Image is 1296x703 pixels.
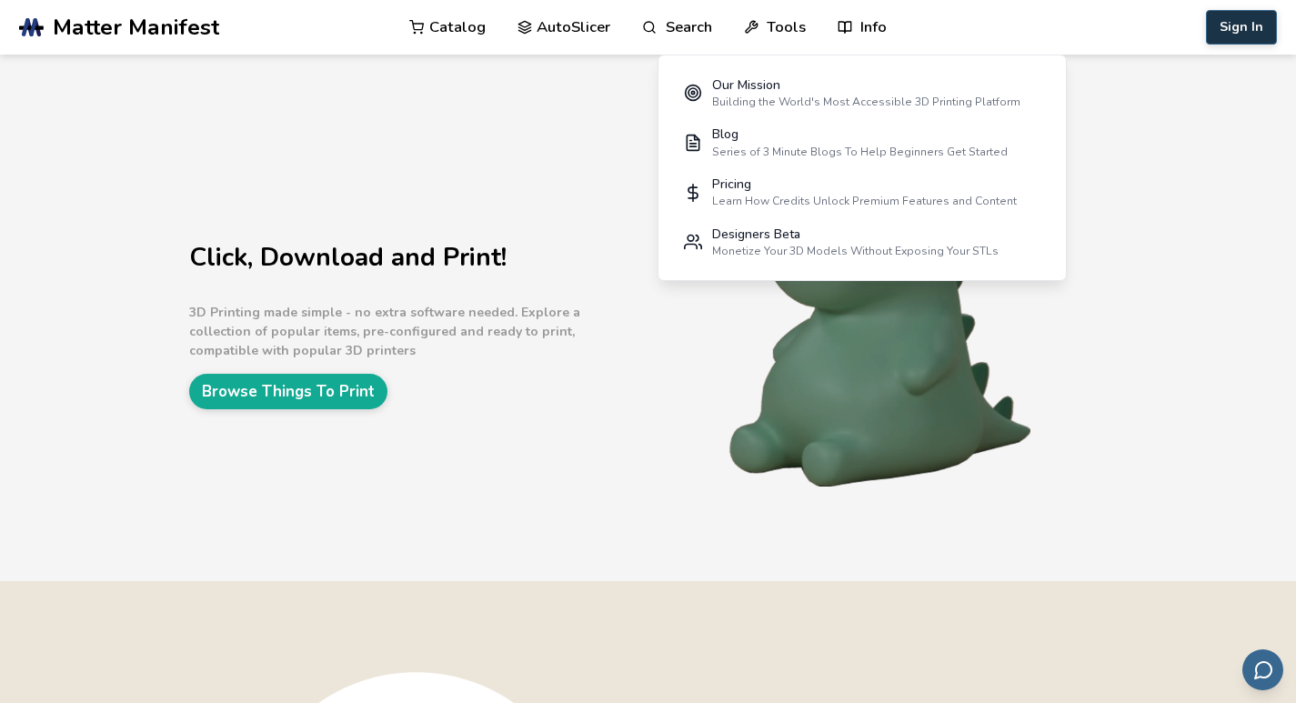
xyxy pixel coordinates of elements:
button: Send feedback via email [1242,649,1283,690]
a: Designers BetaMonetize Your 3D Models Without Exposing Your STLs [671,217,1053,267]
div: Building the World's Most Accessible 3D Printing Platform [712,95,1020,108]
a: BlogSeries of 3 Minute Blogs To Help Beginners Get Started [671,118,1053,168]
button: Sign In [1206,10,1277,45]
div: Learn How Credits Unlock Premium Features and Content [712,195,1017,207]
div: Designers Beta [712,227,999,242]
a: Browse Things To Print [189,374,387,409]
p: 3D Printing made simple - no extra software needed. Explore a collection of popular items, pre-co... [189,303,644,360]
a: PricingLearn How Credits Unlock Premium Features and Content [671,167,1053,217]
div: Monetize Your 3D Models Without Exposing Your STLs [712,245,999,257]
div: Blog [712,127,1008,142]
div: Pricing [712,177,1017,192]
span: Matter Manifest [53,15,219,40]
h1: Click, Download and Print! [189,244,644,272]
a: Our MissionBuilding the World's Most Accessible 3D Printing Platform [671,68,1053,118]
div: Our Mission [712,78,1020,93]
div: Series of 3 Minute Blogs To Help Beginners Get Started [712,146,1008,158]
